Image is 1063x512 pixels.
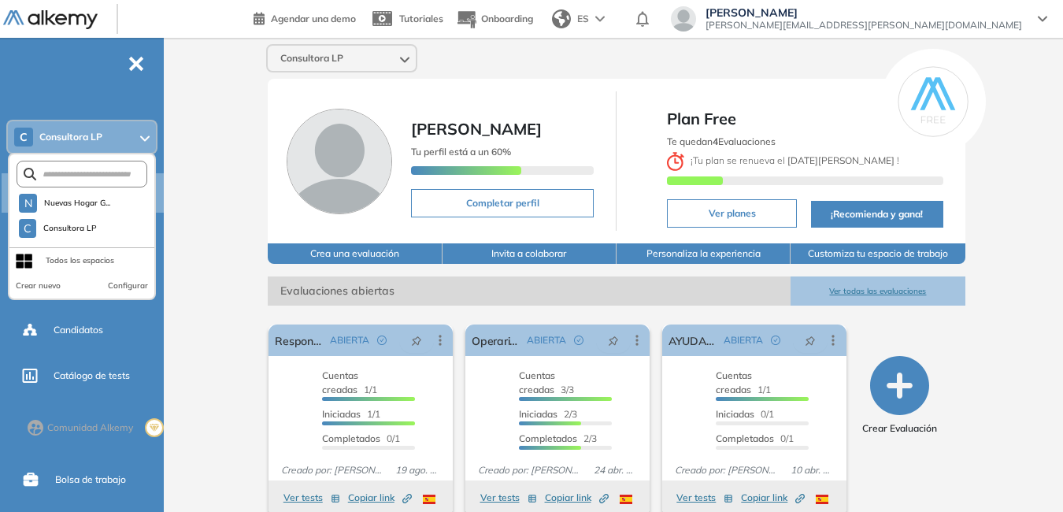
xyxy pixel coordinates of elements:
span: check-circle [771,336,780,345]
button: pushpin [596,328,631,353]
span: Catálogo de tests [54,369,130,383]
span: Creado por: [PERSON_NAME] [472,463,587,477]
button: Personaliza la experiencia [617,243,791,264]
button: Ver todas las evaluaciones [791,276,965,306]
span: Onboarding [481,13,533,24]
span: Bolsa de trabajo [55,473,126,487]
span: 0/1 [716,408,774,420]
span: C [24,222,31,235]
span: Plan Free [667,107,943,131]
span: Creado por: [PERSON_NAME] [275,463,389,477]
button: Ver tests [480,488,537,507]
span: Consultora LP [280,52,343,65]
span: Te quedan Evaluaciones [667,135,776,147]
span: N [24,197,32,210]
span: pushpin [608,334,619,347]
button: Configurar [108,280,148,292]
button: Crear Evaluación [862,356,937,436]
button: pushpin [793,328,828,353]
span: Completados [716,432,774,444]
span: Tu perfil está a un 60% [411,146,511,158]
span: pushpin [805,334,816,347]
a: Agendar una demo [254,8,356,27]
span: ¡ Tu plan se renueva el ! [667,154,899,166]
button: Crea una evaluación [268,243,442,264]
img: ESP [423,495,435,504]
span: 1/1 [716,369,771,395]
a: Operario Metalúrgico. [472,325,520,356]
span: check-circle [377,336,387,345]
span: check-circle [574,336,583,345]
img: world [552,9,571,28]
a: Responsable de Calidad [PERSON_NAME] [275,325,324,356]
button: Copiar link [741,488,805,507]
span: 2/3 [519,408,577,420]
span: Tutoriales [399,13,443,24]
span: Copiar link [348,491,412,505]
span: Cuentas creadas [716,369,752,395]
span: Completados [322,432,380,444]
span: 0/1 [716,432,794,444]
img: arrow [595,16,605,22]
span: Cuentas creadas [322,369,358,395]
span: 19 ago. 2025 [389,463,446,477]
span: ES [577,12,589,26]
span: Consultora LP [39,131,102,143]
button: pushpin [399,328,434,353]
button: Copiar link [348,488,412,507]
span: Iniciadas [322,408,361,420]
span: [PERSON_NAME][EMAIL_ADDRESS][PERSON_NAME][DOMAIN_NAME] [706,19,1022,32]
span: Copiar link [741,491,805,505]
span: Completados [519,432,577,444]
button: Crear nuevo [16,280,61,292]
button: ¡Recomienda y gana! [811,201,943,228]
button: Ver tests [283,488,340,507]
div: Todos los espacios [46,254,114,267]
span: pushpin [411,334,422,347]
span: Cuentas creadas [519,369,555,395]
span: Consultora LP [43,222,98,235]
button: Invita a colaborar [443,243,617,264]
b: 4 [713,135,718,147]
span: Copiar link [545,491,609,505]
span: C [20,131,28,143]
button: Ver tests [676,488,733,507]
span: 2/3 [519,432,597,444]
img: Foto de perfil [287,109,392,214]
img: clock-svg [667,152,684,171]
span: Creado por: [PERSON_NAME] [669,463,784,477]
span: Nuevas Hogar G... [43,197,110,210]
img: Logo [3,10,98,30]
img: ESP [620,495,632,504]
span: [PERSON_NAME] [411,119,542,139]
span: Candidatos [54,323,103,337]
button: Customiza tu espacio de trabajo [791,243,965,264]
button: Ver planes [667,199,796,228]
button: Onboarding [456,2,533,36]
span: 3/3 [519,369,574,395]
span: ABIERTA [724,333,763,347]
span: 1/1 [322,369,377,395]
a: AYUDANTE DE [PERSON_NAME] [669,325,717,356]
span: Evaluaciones abiertas [268,276,791,306]
span: [PERSON_NAME] [706,6,1022,19]
img: ESP [816,495,828,504]
span: Agendar una demo [271,13,356,24]
span: Iniciadas [519,408,557,420]
span: ABIERTA [527,333,566,347]
span: 24 abr. 2025 [587,463,643,477]
span: 10 abr. 2025 [784,463,840,477]
button: Completar perfil [411,189,594,217]
b: [DATE][PERSON_NAME] [785,154,897,166]
span: ABIERTA [330,333,369,347]
span: Iniciadas [716,408,754,420]
span: Crear Evaluación [862,421,937,436]
button: Copiar link [545,488,609,507]
span: 1/1 [322,408,380,420]
span: 0/1 [322,432,400,444]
